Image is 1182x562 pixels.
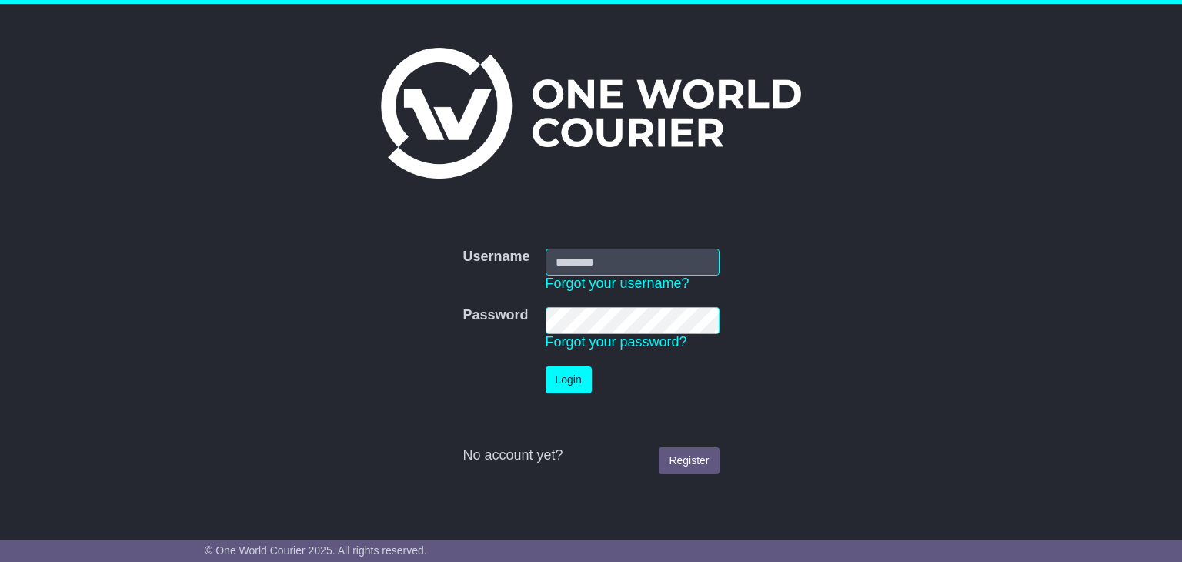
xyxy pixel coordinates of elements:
[546,334,687,350] a: Forgot your password?
[462,307,528,324] label: Password
[462,447,719,464] div: No account yet?
[205,544,427,557] span: © One World Courier 2025. All rights reserved.
[659,447,719,474] a: Register
[381,48,801,179] img: One World
[462,249,529,266] label: Username
[546,366,592,393] button: Login
[546,276,689,291] a: Forgot your username?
